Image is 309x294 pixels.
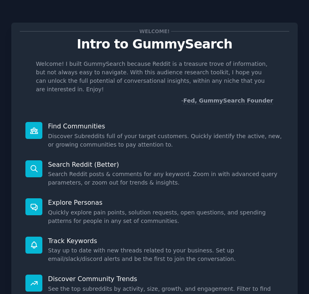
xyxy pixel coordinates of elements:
[20,37,289,51] p: Intro to GummySearch
[183,97,273,104] a: Fed, GummySearch Founder
[48,275,284,283] p: Discover Community Trends
[48,132,284,149] dd: Discover Subreddits full of your target customers. Quickly identify the active, new, or growing c...
[48,198,284,207] p: Explore Personas
[181,97,273,105] div: -
[48,160,284,169] p: Search Reddit (Better)
[48,246,284,263] dd: Stay up to date with new threads related to your business. Set up email/slack/discord alerts and ...
[48,237,284,245] p: Track Keywords
[48,122,284,130] p: Find Communities
[138,27,171,36] span: Welcome!
[48,170,284,187] dd: Search Reddit posts & comments for any keyword. Zoom in with advanced query parameters, or zoom o...
[36,60,273,94] p: Welcome! I built GummySearch because Reddit is a treasure trove of information, but not always ea...
[48,208,284,225] dd: Quickly explore pain points, solution requests, open questions, and spending patterns for people ...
